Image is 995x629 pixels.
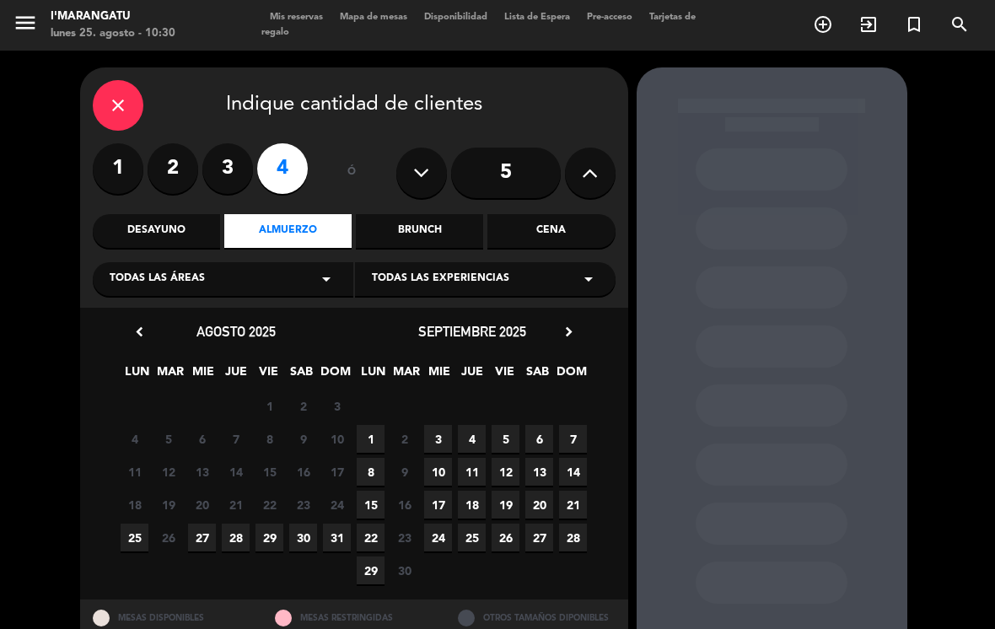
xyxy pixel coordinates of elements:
span: 29 [357,556,385,584]
div: Indique cantidad de clientes [93,80,616,131]
span: 22 [357,524,385,551]
span: SAB [288,362,315,390]
span: RESERVAR MESA [800,10,846,39]
label: 4 [257,143,308,194]
label: 3 [202,143,253,194]
span: Lista de Espera [496,13,578,22]
span: 6 [525,425,553,453]
span: 5 [492,425,519,453]
span: 27 [188,524,216,551]
i: chevron_right [560,323,578,341]
span: 27 [525,524,553,551]
span: 30 [289,524,317,551]
span: 26 [492,524,519,551]
span: 26 [154,524,182,551]
span: 21 [222,491,250,519]
span: 23 [289,491,317,519]
span: DOM [557,362,584,390]
span: 4 [458,425,486,453]
span: 21 [559,491,587,519]
span: MIE [425,362,453,390]
span: 23 [390,524,418,551]
span: agosto 2025 [196,323,276,340]
span: 1 [255,392,283,420]
span: 19 [492,491,519,519]
span: 28 [222,524,250,551]
span: 31 [323,524,351,551]
span: VIE [255,362,282,390]
span: 9 [390,458,418,486]
span: 15 [357,491,385,519]
span: 7 [559,425,587,453]
span: 19 [154,491,182,519]
i: menu [13,10,38,35]
span: 17 [424,491,452,519]
span: BUSCAR [937,10,982,39]
span: 18 [121,491,148,519]
div: Desayuno [93,214,220,248]
span: 2 [390,425,418,453]
span: 9 [289,425,317,453]
div: I'marangatu [51,8,175,25]
i: turned_in_not [904,14,924,35]
span: 8 [357,458,385,486]
i: add_circle_outline [813,14,833,35]
span: MAR [156,362,184,390]
span: 15 [255,458,283,486]
span: LUN [123,362,151,390]
span: LUN [359,362,387,390]
label: 2 [148,143,198,194]
span: 8 [255,425,283,453]
span: Pre-acceso [578,13,641,22]
span: 7 [222,425,250,453]
span: 13 [525,458,553,486]
span: 20 [525,491,553,519]
div: ó [325,143,379,202]
span: 3 [424,425,452,453]
span: MIE [189,362,217,390]
i: arrow_drop_down [578,269,599,289]
label: 1 [93,143,143,194]
span: 29 [255,524,283,551]
span: Todas las experiencias [372,271,509,288]
span: septiembre 2025 [418,323,526,340]
span: 17 [323,458,351,486]
span: WALK IN [846,10,891,39]
span: 12 [154,458,182,486]
span: 4 [121,425,148,453]
span: 20 [188,491,216,519]
span: 3 [323,392,351,420]
span: 22 [255,491,283,519]
span: 11 [121,458,148,486]
span: 2 [289,392,317,420]
i: search [949,14,970,35]
i: chevron_left [131,323,148,341]
div: lunes 25. agosto - 10:30 [51,25,175,42]
span: 10 [424,458,452,486]
span: 10 [323,425,351,453]
span: 13 [188,458,216,486]
span: 30 [390,556,418,584]
span: 1 [357,425,385,453]
div: Brunch [356,214,483,248]
span: MAR [392,362,420,390]
span: 28 [559,524,587,551]
span: 14 [559,458,587,486]
span: VIE [491,362,519,390]
span: Reserva especial [891,10,937,39]
span: JUE [222,362,250,390]
span: Disponibilidad [416,13,496,22]
i: arrow_drop_down [316,269,336,289]
div: Almuerzo [224,214,352,248]
i: exit_to_app [858,14,879,35]
span: Todas las áreas [110,271,205,288]
span: JUE [458,362,486,390]
span: 18 [458,491,486,519]
span: 25 [458,524,486,551]
i: close [108,95,128,116]
span: 16 [289,458,317,486]
span: 12 [492,458,519,486]
span: 16 [390,491,418,519]
span: SAB [524,362,551,390]
span: 25 [121,524,148,551]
